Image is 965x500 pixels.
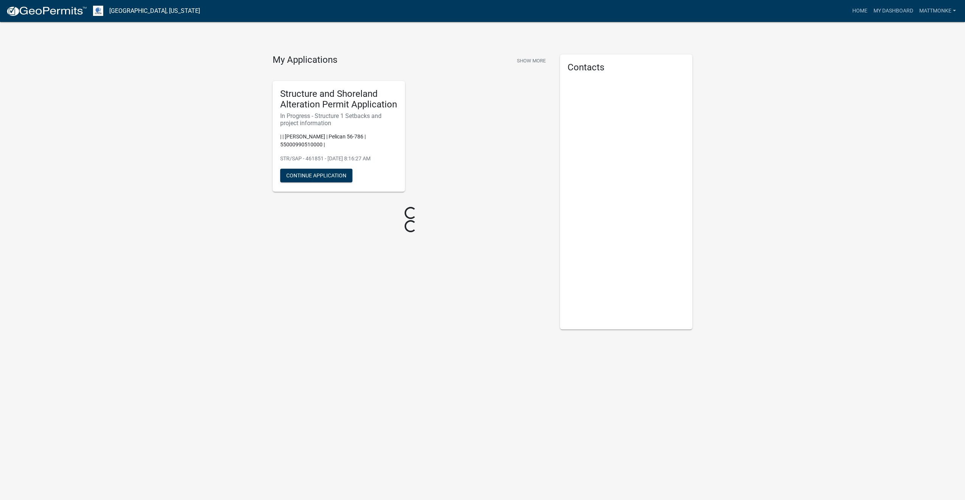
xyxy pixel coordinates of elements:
a: Home [849,4,870,18]
button: Continue Application [280,169,352,182]
a: mattmonke [916,4,959,18]
p: STR/SAP - 461851 - [DATE] 8:16:27 AM [280,155,397,163]
button: Show More [514,54,549,67]
h4: My Applications [273,54,337,66]
a: [GEOGRAPHIC_DATA], [US_STATE] [109,5,200,17]
h5: Structure and Shoreland Alteration Permit Application [280,89,397,110]
h6: In Progress - Structure 1 Setbacks and project information [280,112,397,127]
p: | | [PERSON_NAME] | Pelican 56-786 | 55000990510000 | [280,133,397,149]
img: Otter Tail County, Minnesota [93,6,103,16]
h5: Contacts [568,62,685,73]
a: My Dashboard [870,4,916,18]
